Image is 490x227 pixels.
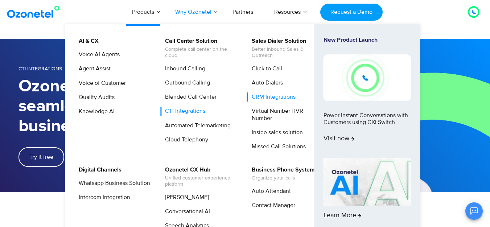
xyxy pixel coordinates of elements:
span: Better Inbound Sales & Outreach [252,46,323,59]
a: Quality Audits [74,93,116,102]
a: CRM Integrations [247,92,297,102]
a: Click to Call [247,64,283,73]
a: Automated Telemarketing [160,121,232,130]
h1: Ozonetel works seamlessly with other business tools [18,77,245,136]
a: Cloud Telephony [160,135,209,144]
a: Intercom Integration [74,193,131,202]
a: New Product LaunchPower Instant Conversations with Customers using CXi SwitchVisit now [324,37,411,155]
a: Whatsapp Business Solution [74,179,151,188]
a: Conversational AI [160,207,211,216]
span: Learn More [324,212,361,220]
a: Voice of Customer [74,79,127,88]
button: Open chat [465,202,483,220]
a: Voice AI Agents [74,50,121,59]
a: Request a Demo [320,4,382,21]
span: Organize your calls [252,175,315,181]
a: Digital Channels [74,165,123,174]
span: Try it free [29,154,53,160]
img: New-Project-17.png [324,54,411,101]
a: Inside sales solution [247,128,304,137]
a: Contact Manager [247,201,296,210]
a: Virtual Number | IVR Number [247,107,324,123]
span: CTI Integrations [18,66,62,72]
a: [PERSON_NAME] [160,193,210,202]
a: Call Center SolutionComplete call center on the cloud [160,37,238,60]
a: Agent Assist [74,64,112,73]
a: Inbound Calling [160,64,206,73]
a: CTI Integrations [160,107,206,116]
a: Knowledge AI [74,107,116,116]
a: Sales Dialer SolutionBetter Inbound Sales & Outreach [247,37,324,60]
a: Auto Dialers [247,78,284,87]
span: Visit now [324,135,354,143]
span: Unified customer experience platform [165,175,236,187]
a: Outbound Calling [160,78,211,87]
a: AI & CX [74,37,100,46]
img: AI [324,158,411,206]
a: Blended Call Center [160,92,218,102]
a: Auto Attendant [247,187,292,196]
a: Business Phone SystemOrganize your calls [247,165,316,182]
a: Ozonetel CX HubUnified customer experience platform [160,165,238,189]
a: Missed Call Solutions [247,142,307,151]
span: Complete call center on the cloud [165,46,236,59]
a: Try it free [18,147,64,167]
